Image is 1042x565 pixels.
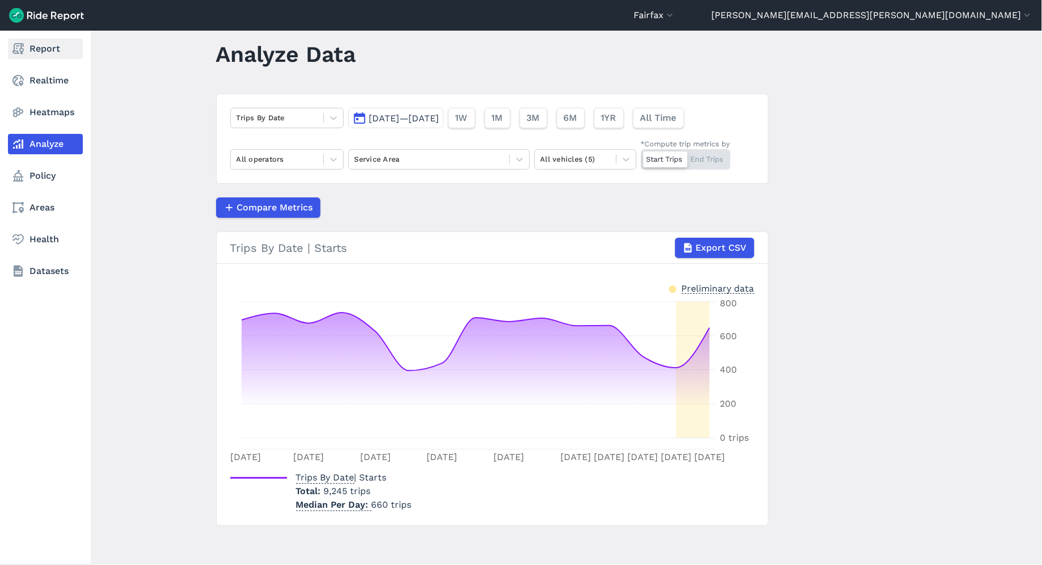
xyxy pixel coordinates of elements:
div: Preliminary data [682,282,754,294]
tspan: [DATE] [694,452,725,462]
tspan: [DATE] [230,452,260,462]
button: [PERSON_NAME][EMAIL_ADDRESS][PERSON_NAME][DOMAIN_NAME] [711,9,1033,22]
span: 3M [527,111,540,125]
button: Compare Metrics [216,197,320,218]
tspan: 0 trips [720,433,749,444]
a: Health [8,229,83,250]
span: 1M [492,111,503,125]
span: Trips By Date [296,469,355,484]
button: 1W [448,108,475,128]
span: 6M [564,111,577,125]
button: All Time [633,108,684,128]
span: Median Per Day [296,496,372,511]
div: *Compute trip metrics by [641,138,731,149]
span: Export CSV [696,241,747,255]
a: Report [8,39,83,59]
span: Compare Metrics [237,201,313,214]
tspan: 600 [720,331,737,341]
tspan: [DATE] [661,452,691,462]
a: Analyze [8,134,83,154]
button: Export CSV [675,238,754,258]
tspan: [DATE] [493,452,524,462]
p: 660 trips [296,498,412,512]
a: Areas [8,197,83,218]
h1: Analyze Data [216,39,356,70]
span: 1W [455,111,468,125]
span: | Starts [296,472,387,483]
span: Total [296,486,324,496]
tspan: [DATE] [360,452,390,462]
button: 6M [556,108,585,128]
button: [DATE]—[DATE] [348,108,444,128]
button: 3M [520,108,547,128]
button: Fairfax [634,9,676,22]
img: Ride Report [9,8,84,23]
tspan: [DATE] [560,452,591,462]
button: 1M [484,108,511,128]
div: Trips By Date | Starts [230,238,754,258]
tspan: 400 [720,365,737,376]
span: All Time [640,111,677,125]
span: 9,245 trips [324,486,371,496]
a: Policy [8,166,83,186]
tspan: 800 [720,298,737,309]
tspan: [DATE] [293,452,323,462]
span: [DATE]—[DATE] [369,113,440,124]
span: 1YR [601,111,617,125]
a: Heatmaps [8,102,83,123]
a: Realtime [8,70,83,91]
button: 1YR [594,108,624,128]
tspan: 200 [720,399,736,410]
tspan: [DATE] [627,452,658,462]
tspan: [DATE] [594,452,625,462]
a: Datasets [8,261,83,281]
tspan: [DATE] [427,452,457,462]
